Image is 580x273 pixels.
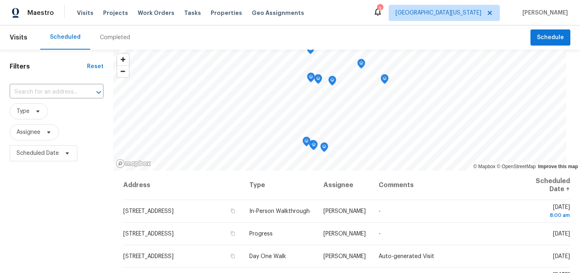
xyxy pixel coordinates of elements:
[184,10,201,16] span: Tasks
[50,33,81,41] div: Scheduled
[377,5,383,13] div: 3
[538,164,578,169] a: Improve this map
[249,231,273,237] span: Progress
[553,254,570,259] span: [DATE]
[520,211,570,219] div: 8:00 am
[87,63,104,71] div: Reset
[379,231,381,237] span: -
[211,9,242,17] span: Properties
[473,164,495,169] a: Mapbox
[116,159,151,168] a: Mapbox homepage
[10,86,81,98] input: Search for an address...
[27,9,54,17] span: Maestro
[123,231,174,237] span: [STREET_ADDRESS]
[138,9,174,17] span: Work Orders
[553,231,570,237] span: [DATE]
[379,254,434,259] span: Auto-generated Visit
[317,171,372,200] th: Assignee
[357,59,365,71] div: Map marker
[320,142,328,155] div: Map marker
[100,33,130,42] div: Completed
[229,252,236,260] button: Copy Address
[513,171,570,200] th: Scheduled Date ↑
[243,171,317,200] th: Type
[10,63,87,71] h1: Filters
[229,230,236,237] button: Copy Address
[77,9,93,17] span: Visits
[229,207,236,215] button: Copy Address
[123,208,174,214] span: [STREET_ADDRESS]
[103,9,128,17] span: Projects
[117,65,129,77] button: Zoom out
[17,107,29,115] span: Type
[328,76,336,88] div: Map marker
[117,54,129,65] button: Zoom in
[323,231,366,237] span: [PERSON_NAME]
[309,140,317,152] div: Map marker
[381,74,389,87] div: Map marker
[252,9,304,17] span: Geo Assignments
[249,208,310,214] span: In-Person Walkthrough
[530,29,570,46] button: Schedule
[323,208,366,214] span: [PERSON_NAME]
[117,66,129,77] span: Zoom out
[113,50,566,171] canvas: Map
[314,74,322,87] div: Map marker
[379,208,381,214] span: -
[123,254,174,259] span: [STREET_ADDRESS]
[10,29,27,46] span: Visits
[302,137,311,149] div: Map marker
[307,73,315,85] div: Map marker
[17,128,40,136] span: Assignee
[307,44,315,57] div: Map marker
[396,9,481,17] span: [GEOGRAPHIC_DATA][US_STATE]
[519,9,568,17] span: [PERSON_NAME]
[17,149,59,157] span: Scheduled Date
[537,33,564,43] span: Schedule
[310,140,318,153] div: Map marker
[372,171,513,200] th: Comments
[520,204,570,219] span: [DATE]
[123,171,243,200] th: Address
[249,254,286,259] span: Day One Walk
[93,87,104,98] button: Open
[323,254,366,259] span: [PERSON_NAME]
[497,164,536,169] a: OpenStreetMap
